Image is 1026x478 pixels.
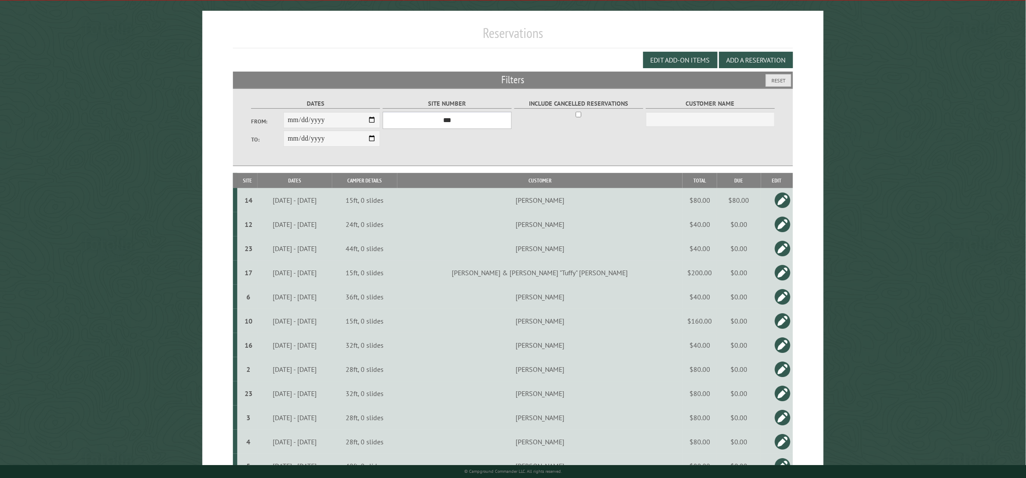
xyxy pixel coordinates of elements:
label: To: [251,135,283,144]
td: [PERSON_NAME] [397,212,683,236]
h1: Reservations [233,25,793,48]
td: [PERSON_NAME] [397,236,683,261]
div: 14 [241,196,256,204]
td: $200.00 [683,261,717,285]
div: 3 [241,413,256,422]
div: [DATE] - [DATE] [259,389,331,398]
label: From: [251,117,283,126]
div: 12 [241,220,256,229]
th: Due [717,173,761,188]
td: 15ft, 0 slides [332,261,397,285]
td: 15ft, 0 slides [332,188,397,212]
div: 17 [241,268,256,277]
td: $0.00 [717,430,761,454]
div: [DATE] - [DATE] [259,196,331,204]
td: 40ft, 0 slides [332,454,397,478]
td: $0.00 [717,309,761,333]
div: [DATE] - [DATE] [259,462,331,470]
th: Customer [397,173,683,188]
td: $40.00 [683,285,717,309]
td: $0.00 [717,285,761,309]
td: [PERSON_NAME] [397,285,683,309]
td: $0.00 [717,357,761,381]
div: [DATE] - [DATE] [259,365,331,374]
div: [DATE] - [DATE] [259,413,331,422]
button: Reset [766,74,791,87]
div: 5 [241,462,256,470]
td: 24ft, 0 slides [332,212,397,236]
td: $0.00 [717,333,761,357]
div: 10 [241,317,256,325]
td: $80.00 [683,454,717,478]
td: 28ft, 0 slides [332,430,397,454]
div: [DATE] - [DATE] [259,437,331,446]
td: 44ft, 0 slides [332,236,397,261]
button: Add a Reservation [719,52,793,68]
div: [DATE] - [DATE] [259,220,331,229]
td: $40.00 [683,333,717,357]
td: $160.00 [683,309,717,333]
td: 28ft, 0 slides [332,406,397,430]
td: $0.00 [717,454,761,478]
div: 16 [241,341,256,349]
div: 23 [241,389,256,398]
small: © Campground Commander LLC. All rights reserved. [464,469,562,474]
div: [DATE] - [DATE] [259,244,331,253]
td: [PERSON_NAME] [397,188,683,212]
div: [DATE] - [DATE] [259,341,331,349]
th: Total [683,173,717,188]
label: Site Number [383,99,512,109]
td: [PERSON_NAME] [397,454,683,478]
td: [PERSON_NAME] [397,357,683,381]
label: Dates [251,99,380,109]
div: 2 [241,365,256,374]
div: 23 [241,244,256,253]
button: Edit Add-on Items [643,52,718,68]
td: [PERSON_NAME] & [PERSON_NAME] "Tuffy" [PERSON_NAME] [397,261,683,285]
td: $40.00 [683,236,717,261]
td: $0.00 [717,236,761,261]
td: $0.00 [717,212,761,236]
td: 15ft, 0 slides [332,309,397,333]
td: [PERSON_NAME] [397,333,683,357]
th: Camper Details [332,173,397,188]
td: $80.00 [683,406,717,430]
td: 36ft, 0 slides [332,285,397,309]
div: 4 [241,437,256,446]
td: 32ft, 0 slides [332,381,397,406]
td: $80.00 [683,430,717,454]
label: Customer Name [646,99,775,109]
th: Edit [761,173,793,188]
div: [DATE] - [DATE] [259,268,331,277]
label: Include Cancelled Reservations [514,99,643,109]
td: 32ft, 0 slides [332,333,397,357]
div: [DATE] - [DATE] [259,292,331,301]
td: $80.00 [683,357,717,381]
td: $0.00 [717,406,761,430]
td: $40.00 [683,212,717,236]
td: $80.00 [683,381,717,406]
td: [PERSON_NAME] [397,406,683,430]
td: [PERSON_NAME] [397,430,683,454]
div: [DATE] - [DATE] [259,317,331,325]
div: 6 [241,292,256,301]
td: [PERSON_NAME] [397,381,683,406]
td: 28ft, 0 slides [332,357,397,381]
td: [PERSON_NAME] [397,309,683,333]
h2: Filters [233,72,793,88]
td: $0.00 [717,261,761,285]
td: $80.00 [717,188,761,212]
td: $0.00 [717,381,761,406]
td: $80.00 [683,188,717,212]
th: Site [237,173,258,188]
th: Dates [258,173,332,188]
